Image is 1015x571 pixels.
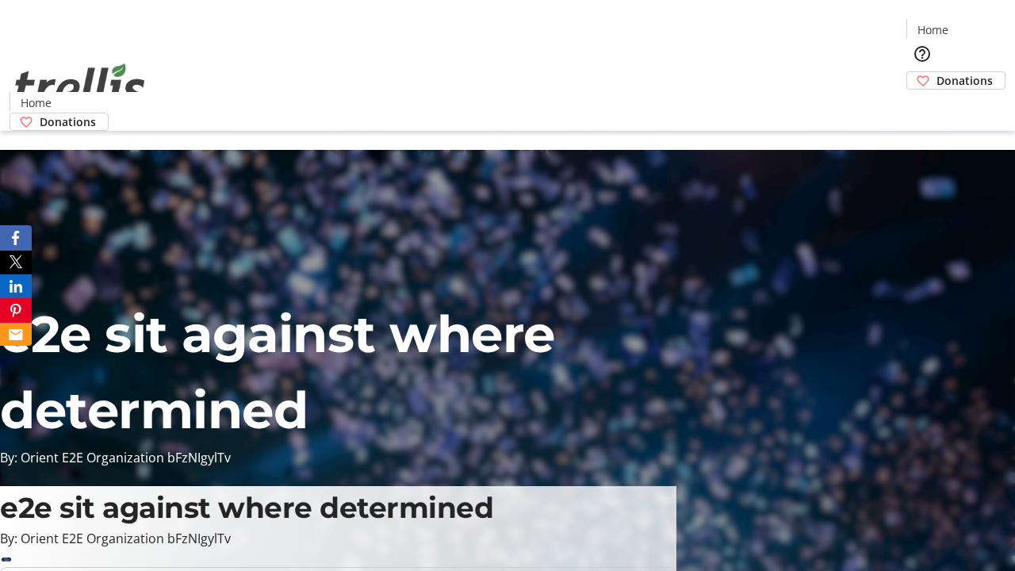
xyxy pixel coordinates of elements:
[10,94,61,111] a: Home
[936,72,993,89] span: Donations
[906,90,938,121] button: Cart
[10,113,109,131] a: Donations
[40,113,96,130] span: Donations
[21,94,52,111] span: Home
[906,38,938,70] button: Help
[906,71,1005,90] a: Donations
[917,21,948,38] span: Home
[10,46,151,125] img: Orient E2E Organization bFzNIgylTv's Logo
[907,21,958,38] a: Home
